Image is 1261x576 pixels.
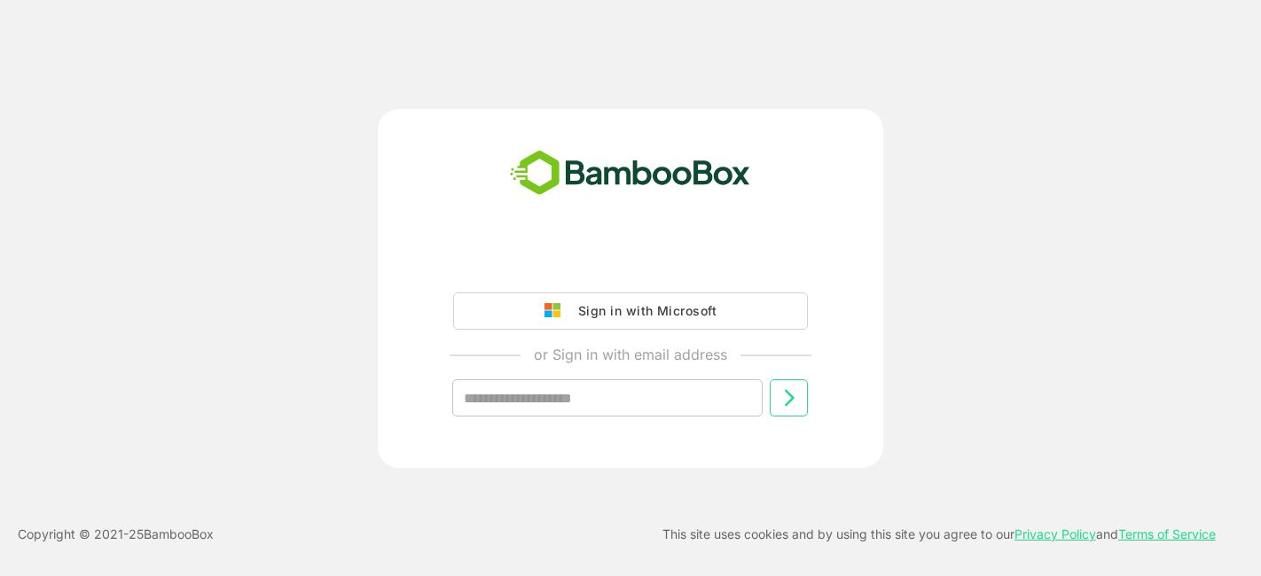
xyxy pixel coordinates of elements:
iframe: Sign in with Google Button [444,243,817,282]
p: or Sign in with email address [534,344,727,365]
img: google [544,303,569,319]
a: Privacy Policy [1014,526,1096,541]
div: Sign in with Microsoft [569,300,717,323]
button: Sign in with Microsoft [453,292,808,330]
a: Terms of Service [1118,526,1216,541]
img: bamboobox [500,144,760,203]
p: Copyright © 2021- 25 BambooBox [18,524,214,545]
p: This site uses cookies and by using this site you agree to our and [662,524,1216,545]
